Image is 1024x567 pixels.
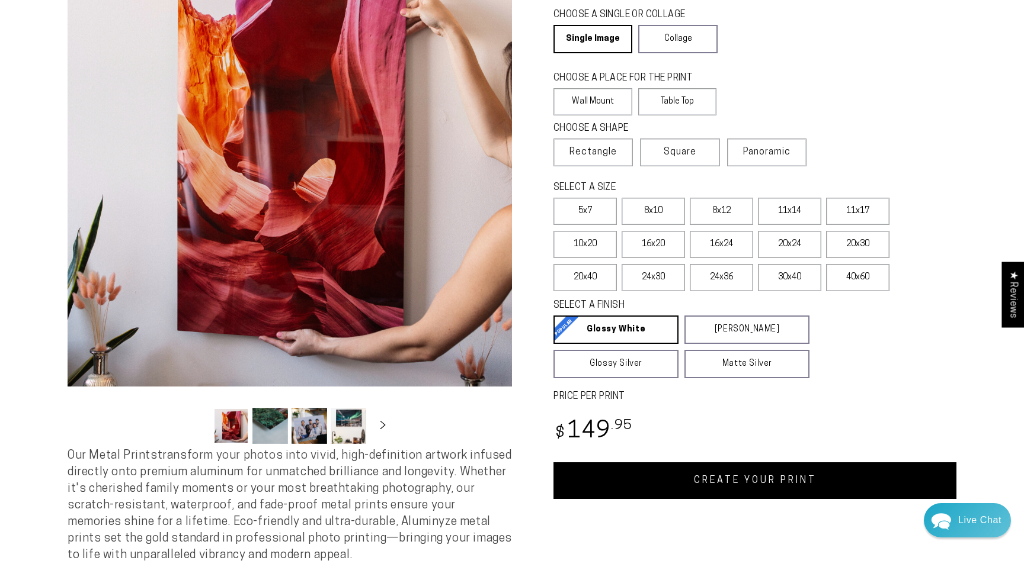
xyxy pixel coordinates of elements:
[68,450,512,561] span: Our Metal Prints transform your photos into vivid, high-definition artwork infused directly onto ...
[553,462,956,499] a: CREATE YOUR PRINT
[826,231,889,258] label: 20x30
[638,25,717,53] a: Collage
[684,315,809,344] a: [PERSON_NAME]
[553,8,706,22] legend: CHOOSE A SINGLE OR COLLAGE
[1001,262,1024,327] div: Click to open Judge.me floating reviews tab
[553,231,617,258] label: 10x20
[826,198,889,225] label: 11x17
[758,198,821,225] label: 11x14
[553,390,956,404] label: PRICE PER PRINT
[758,264,821,291] label: 30x40
[622,231,685,258] label: 16x20
[924,503,1011,537] div: Chat widget toggle
[690,198,753,225] label: 8x12
[553,122,708,136] legend: CHOOSE A SHAPE
[553,420,632,443] bdi: 149
[826,264,889,291] label: 40x60
[553,72,706,85] legend: CHOOSE A PLACE FOR THE PRINT
[569,145,617,159] span: Rectangle
[553,264,617,291] label: 20x40
[690,264,753,291] label: 24x36
[553,181,791,195] legend: SELECT A SIZE
[622,264,685,291] label: 24x30
[213,408,249,444] button: Load image 1 in gallery view
[553,198,617,225] label: 5x7
[553,25,632,53] a: Single Image
[555,426,565,442] span: $
[684,350,809,378] a: Matte Silver
[184,413,210,439] button: Slide left
[958,503,1001,537] div: Contact Us Directly
[664,145,696,159] span: Square
[690,231,753,258] label: 16x24
[553,88,632,115] label: Wall Mount
[553,299,781,313] legend: SELECT A FINISH
[553,315,679,344] a: Glossy White
[611,419,632,433] sup: .95
[331,408,366,444] button: Load image 4 in gallery view
[553,350,679,378] a: Glossy Silver
[292,408,327,444] button: Load image 3 in gallery view
[252,408,288,444] button: Load image 2 in gallery view
[758,231,821,258] label: 20x24
[370,413,396,439] button: Slide right
[638,88,717,115] label: Table Top
[743,147,791,157] span: Panoramic
[622,198,685,225] label: 8x10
